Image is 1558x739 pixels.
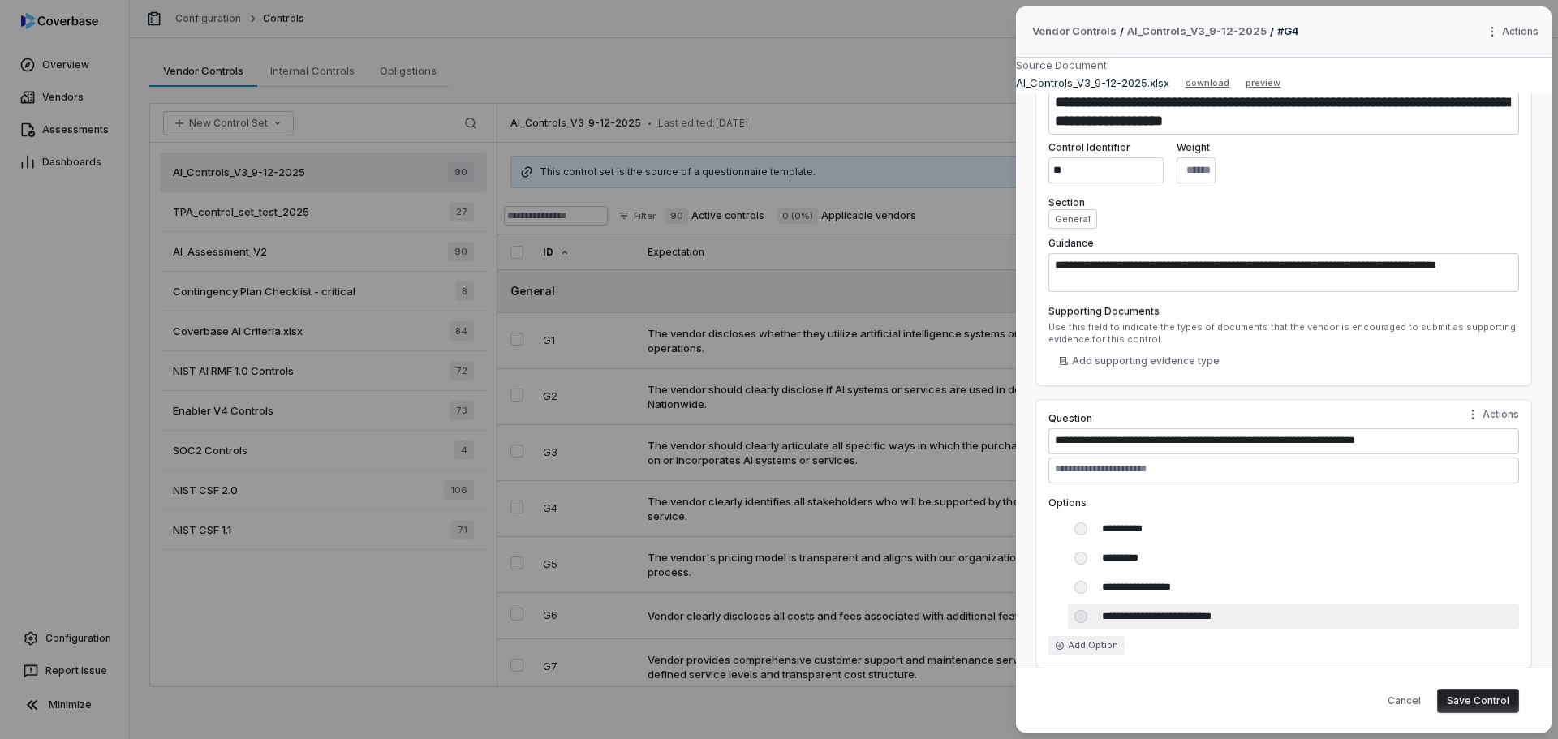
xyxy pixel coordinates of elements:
label: Control Identifier [1048,141,1164,154]
a: AI_Controls_V3_9-12-2025 [1127,24,1267,40]
div: Source Document [1016,58,1552,74]
button: Cancel [1378,689,1431,713]
button: General [1048,209,1097,229]
span: # G4 [1277,24,1299,37]
label: Weight [1177,141,1216,154]
label: Question [1048,412,1519,425]
button: More actions [1481,19,1548,44]
button: Add Option [1048,636,1125,655]
div: Use this field to indicate the types of documents that the vendor is encouraged to submit as supp... [1048,321,1519,346]
label: Options [1048,496,1519,509]
label: Guidance [1048,237,1094,249]
button: Add supporting evidence type [1048,349,1230,373]
button: Save Control [1437,689,1519,713]
button: download [1179,74,1236,93]
label: Section [1048,196,1519,209]
p: AI_Controls_V3_9-12-2025.xlsx [1016,75,1169,92]
label: Supporting Documents [1048,305,1519,318]
span: Vendor Controls [1032,24,1117,40]
button: Question actions [1457,402,1529,427]
button: preview [1246,74,1280,93]
p: / [1120,24,1124,39]
p: / [1270,24,1274,39]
